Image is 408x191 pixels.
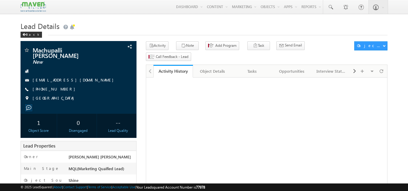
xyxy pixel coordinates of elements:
[33,86,78,92] span: [PHONE_NUMBER]
[112,185,135,189] a: Acceptable Use
[67,166,137,174] div: MQL(Marketing Quaified Lead)
[53,185,62,189] a: About
[198,68,227,75] div: Object Details
[237,68,267,75] div: Tasks
[69,154,131,159] span: [PERSON_NAME] [PERSON_NAME]
[22,117,56,128] div: 1
[247,41,270,50] button: Task
[21,21,59,31] span: Lead Details
[33,59,104,65] span: New
[24,154,38,159] label: Owner
[357,43,383,48] div: Object Actions
[63,185,87,189] a: Contact Support
[312,65,351,78] a: Interview Status
[88,185,111,189] a: Terms of Service
[21,2,46,12] img: Custom Logo
[215,43,236,48] span: Add Program
[33,47,104,58] span: Machupalli [PERSON_NAME]
[24,166,59,171] label: Main Stage
[176,41,199,50] button: Note
[136,185,205,189] span: Your Leadsquared Account Number is
[24,177,63,188] label: Object Source
[23,143,55,149] span: Lead Properties
[277,68,306,75] div: Opportunities
[33,95,77,101] span: [GEOGRAPHIC_DATA]
[62,128,95,133] div: Disengaged
[156,54,188,59] span: Call Feedback - Lead
[233,65,272,78] a: Tasks
[272,65,312,78] a: Opportunities
[101,128,135,133] div: Lead Quality
[21,32,42,38] div: Back
[196,185,205,189] span: 77978
[276,41,305,50] button: Send Email
[158,68,188,74] div: Activity History
[153,65,193,78] a: Activity History
[33,77,117,82] a: [EMAIL_ADDRESS][DOMAIN_NAME]
[21,184,205,190] span: © 2025 LeadSquared | | | | |
[205,41,239,50] button: Add Program
[62,117,95,128] div: 0
[316,68,346,75] div: Interview Status
[101,117,135,128] div: --
[285,43,302,48] span: Send Email
[354,41,387,50] button: Object Actions
[21,31,45,37] a: Back
[67,177,137,186] div: Shine
[22,128,56,133] div: Object Score
[146,53,191,61] button: Call Feedback - Lead
[193,65,233,78] a: Object Details
[146,41,169,50] button: Activity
